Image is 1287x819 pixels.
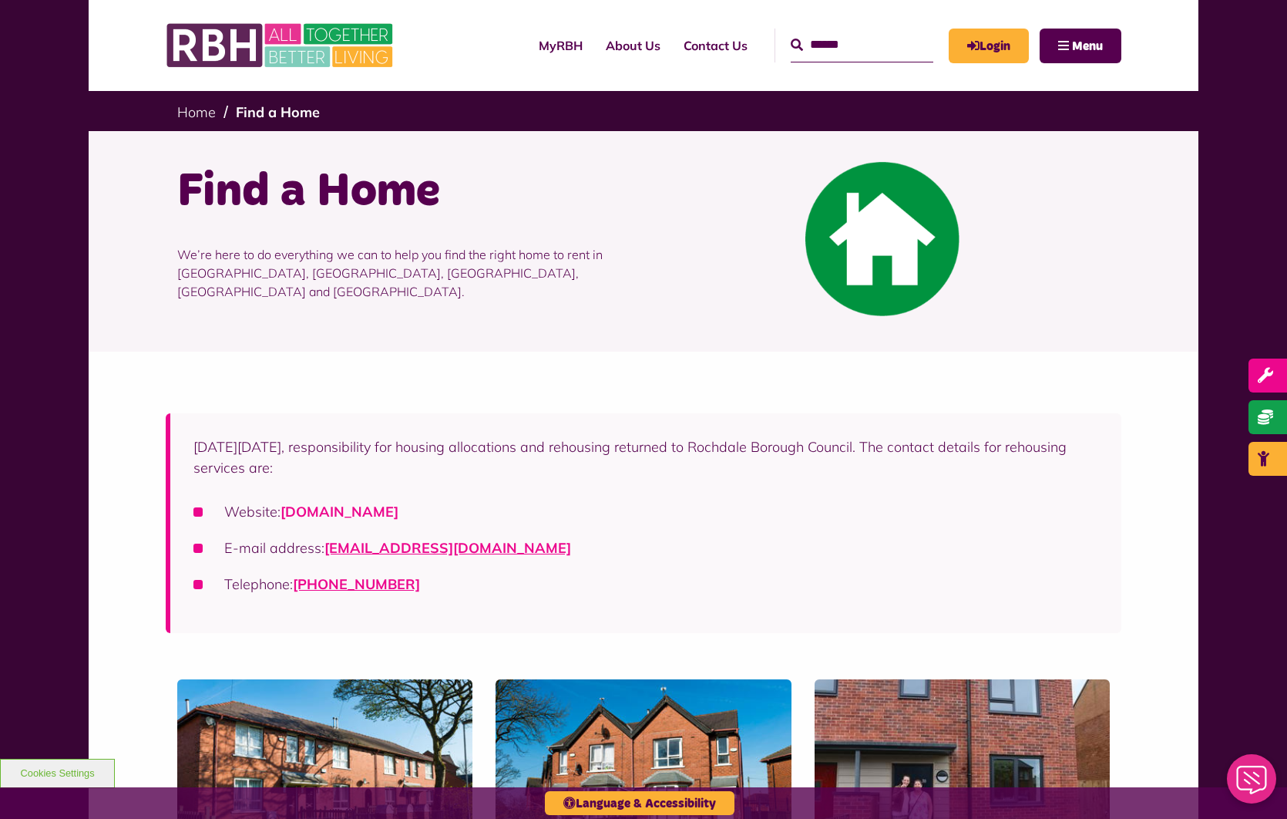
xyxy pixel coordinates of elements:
a: [EMAIL_ADDRESS][DOMAIN_NAME] [324,539,571,557]
a: About Us [594,25,672,66]
a: Home [177,103,216,121]
a: call 0300 303 8874 [293,575,420,593]
button: Navigation [1040,29,1121,63]
li: Telephone: [193,574,1098,595]
h1: Find a Home [177,162,632,222]
a: Find a Home [236,103,320,121]
span: Menu [1072,40,1103,52]
img: Find A Home [805,162,959,316]
li: Website: [193,501,1098,522]
a: Contact Us [672,25,759,66]
a: [DOMAIN_NAME] [281,503,398,521]
a: MyRBH [527,25,594,66]
input: Search [791,29,933,62]
p: [DATE][DATE], responsibility for housing allocations and rehousing returned to Rochdale Borough C... [193,436,1098,478]
button: Language & Accessibility [545,791,734,815]
a: MyRBH [949,29,1029,63]
img: RBH [166,15,397,76]
iframe: Netcall Web Assistant for live chat [1218,750,1287,819]
p: We’re here to do everything we can to help you find the right home to rent in [GEOGRAPHIC_DATA], ... [177,222,632,324]
li: E-mail address: [193,538,1098,558]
